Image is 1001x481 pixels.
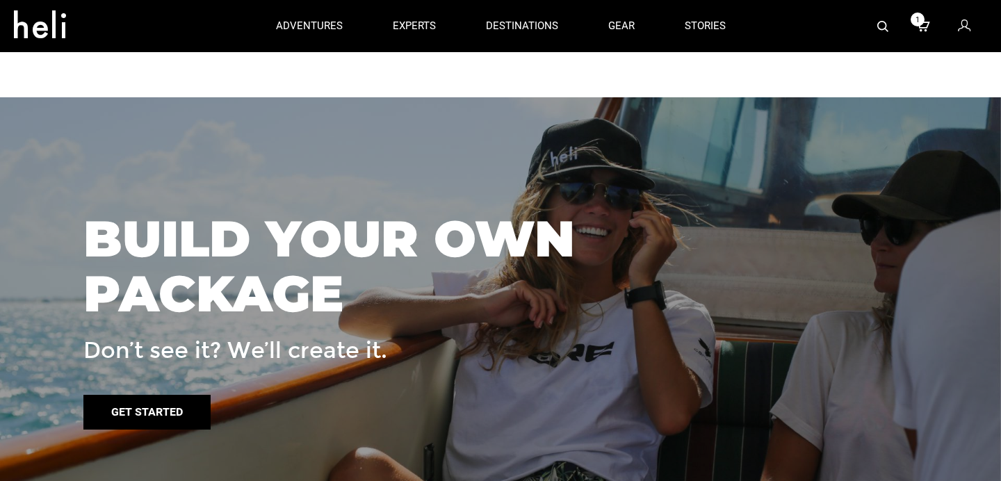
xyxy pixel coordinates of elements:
p: destinations [486,19,558,33]
h3: BUILD YOUR OWN PACKAGE [83,211,817,321]
a: Get started [83,395,211,430]
img: search-bar-icon.svg [877,21,888,32]
p: Don’t see it? We’ll create it. [83,335,817,367]
span: 1 [911,13,925,26]
p: adventures [276,19,343,33]
p: experts [393,19,436,33]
